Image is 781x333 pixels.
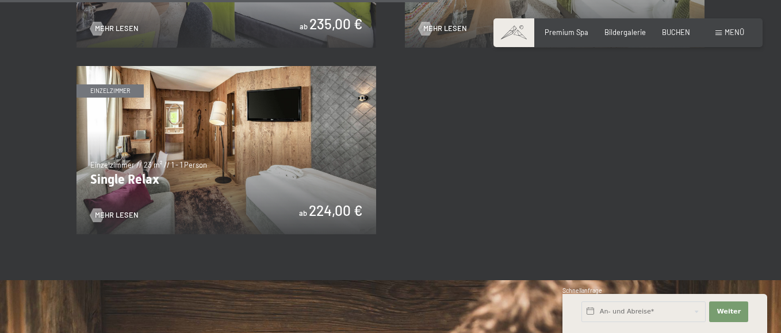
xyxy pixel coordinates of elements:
img: Single Relax [76,66,376,234]
a: Bildergalerie [604,28,646,37]
span: Menü [725,28,744,37]
span: Schnellanfrage [562,287,602,294]
a: Single Relax [76,66,376,72]
span: Mehr Lesen [95,24,139,34]
span: Weiter [717,307,741,316]
button: Weiter [709,301,748,322]
a: Premium Spa [545,28,588,37]
a: Mehr Lesen [419,24,467,34]
span: Mehr Lesen [95,210,139,220]
a: BUCHEN [662,28,690,37]
a: Mehr Lesen [90,24,139,34]
a: Mehr Lesen [90,210,139,220]
span: Mehr Lesen [423,24,467,34]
